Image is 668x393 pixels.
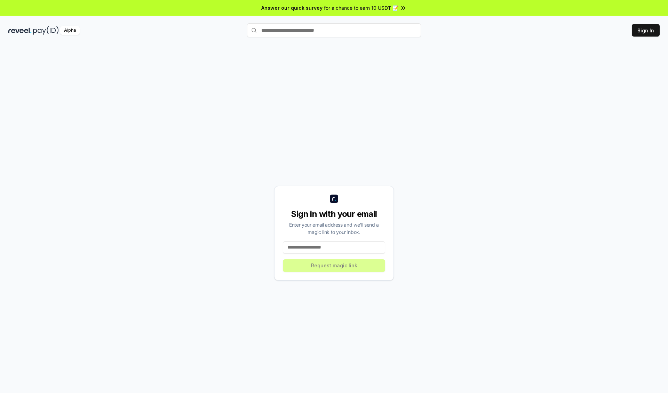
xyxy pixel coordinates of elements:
div: Alpha [60,26,80,35]
div: Sign in with your email [283,209,385,220]
img: pay_id [33,26,59,35]
img: reveel_dark [8,26,32,35]
button: Sign In [632,24,660,37]
span: Answer our quick survey [261,4,323,11]
span: for a chance to earn 10 USDT 📝 [324,4,398,11]
img: logo_small [330,195,338,203]
div: Enter your email address and we’ll send a magic link to your inbox. [283,221,385,236]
